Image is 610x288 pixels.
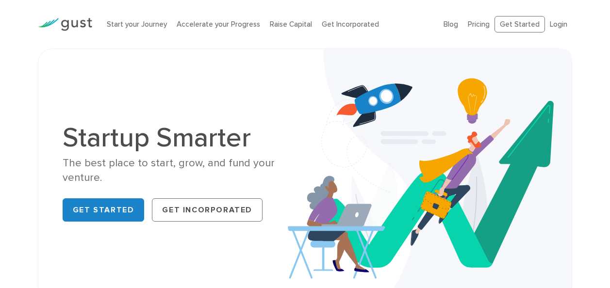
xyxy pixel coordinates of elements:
a: Start your Journey [107,20,167,29]
a: Pricing [468,20,490,29]
a: Accelerate your Progress [177,20,260,29]
a: Get Started [495,16,545,33]
a: Get Incorporated [322,20,379,29]
img: Gust Logo [38,18,92,31]
a: Get Incorporated [152,198,263,222]
a: Raise Capital [270,20,312,29]
a: Get Started [63,198,145,222]
h1: Startup Smarter [63,124,298,151]
a: Login [550,20,567,29]
a: Blog [444,20,458,29]
div: The best place to start, grow, and fund your venture. [63,156,298,185]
